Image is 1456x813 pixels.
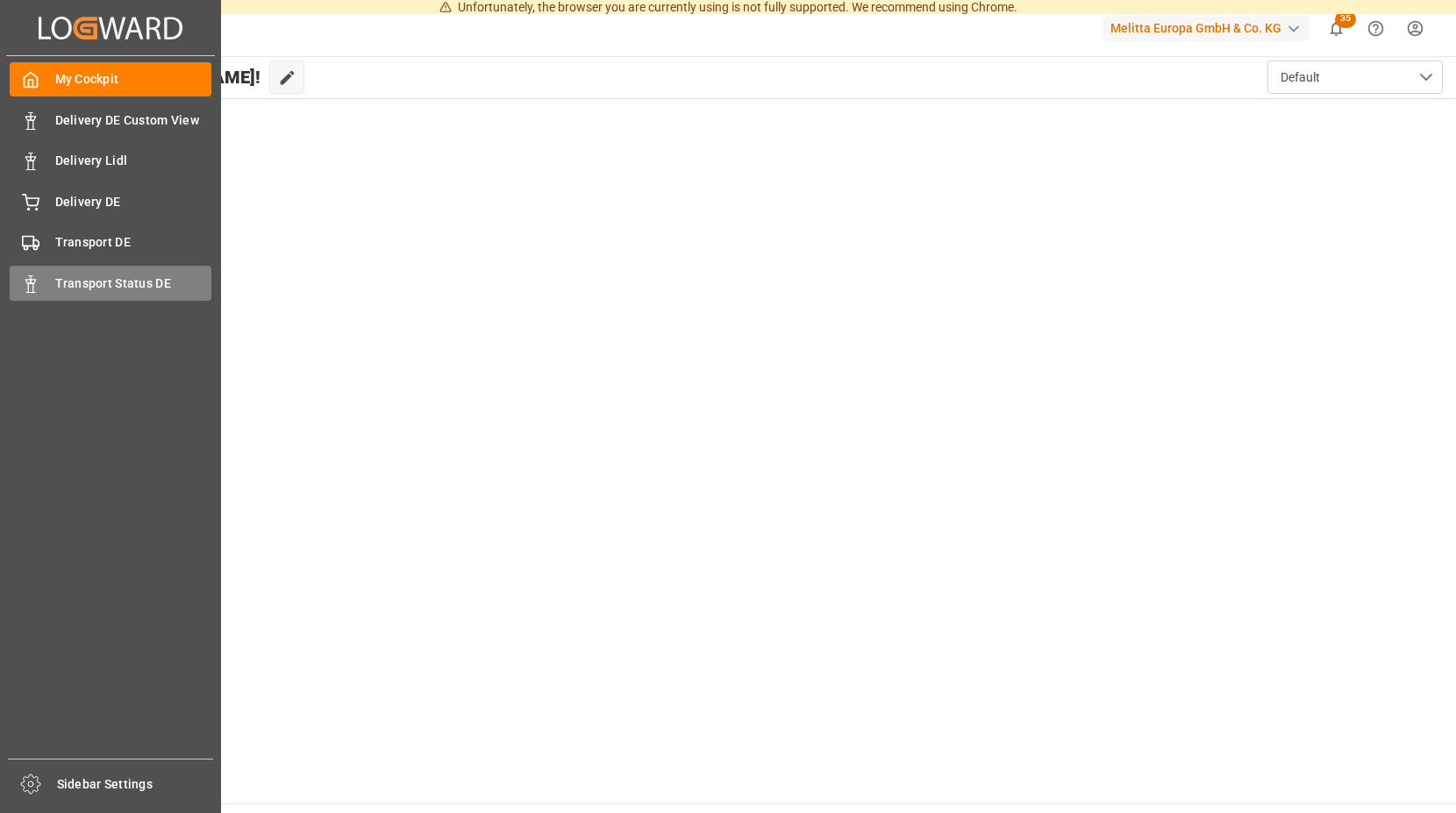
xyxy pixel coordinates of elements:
[1335,11,1356,28] span: 35
[10,266,211,300] a: Transport Status DE
[1317,9,1356,48] button: show 35 new notifications
[10,225,211,260] a: Transport DE
[1281,68,1320,87] span: Default
[1267,61,1443,94] button: open menu
[10,144,211,178] a: Delivery Lidl
[55,111,212,130] span: Delivery DE Custom View
[55,70,212,89] span: My Cockpit
[55,275,212,293] span: Transport Status DE
[55,193,212,211] span: Delivery DE
[10,62,211,96] a: My Cockpit
[1103,16,1310,41] div: Melitta Europa GmbH & Co. KG
[1356,9,1395,48] button: Help Center
[1103,11,1317,45] button: Melitta Europa GmbH & Co. KG
[55,233,212,252] span: Transport DE
[55,152,212,170] span: Delivery Lidl
[10,103,211,137] a: Delivery DE Custom View
[10,184,211,218] a: Delivery DE
[57,775,214,794] span: Sidebar Settings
